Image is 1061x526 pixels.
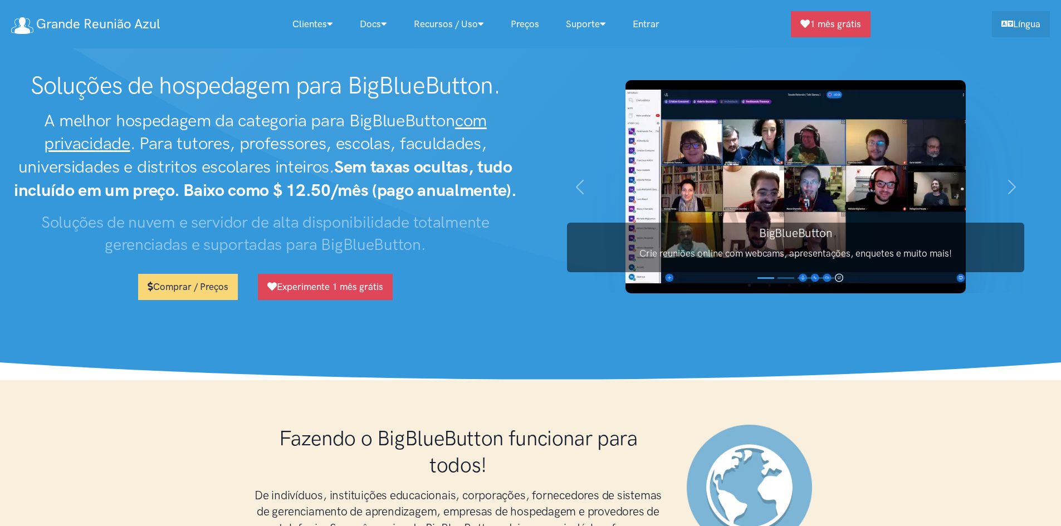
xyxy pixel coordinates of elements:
a: Suporte [552,12,619,36]
a: 1 mês grátis [791,11,871,37]
a: Preços [497,12,552,36]
img: Captura de tela do BigBlueButton [625,80,966,293]
a: Clientes [279,12,346,36]
h3: BigBlueButton [567,225,1024,241]
img: logotipo [11,17,33,34]
h1: Fazendo o BigBlueButton funcionar para todos! [252,425,664,478]
a: Grande Reunião Azul [11,12,160,36]
a: Docs [346,12,400,36]
a: Experimente 1 mês grátis [258,274,393,300]
h3: Soluções de nuvem e servidor de alta disponibilidade totalmente gerenciadas e suportadas para Big... [11,211,520,256]
a: Recursos / Uso [400,12,497,36]
h2: A melhor hospedagem da categoria para BigBlueButton . Para tutores, professores, escolas, faculda... [11,109,520,202]
a: Entrar [619,12,673,36]
p: Crie reuniões online com webcams, apresentações, enquetes e muito mais! [567,246,1024,261]
h1: Soluções de hospedagem para BigBlueButton. [11,71,520,100]
a: Língua [992,11,1050,37]
a: Comprar / Preços [138,274,238,300]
